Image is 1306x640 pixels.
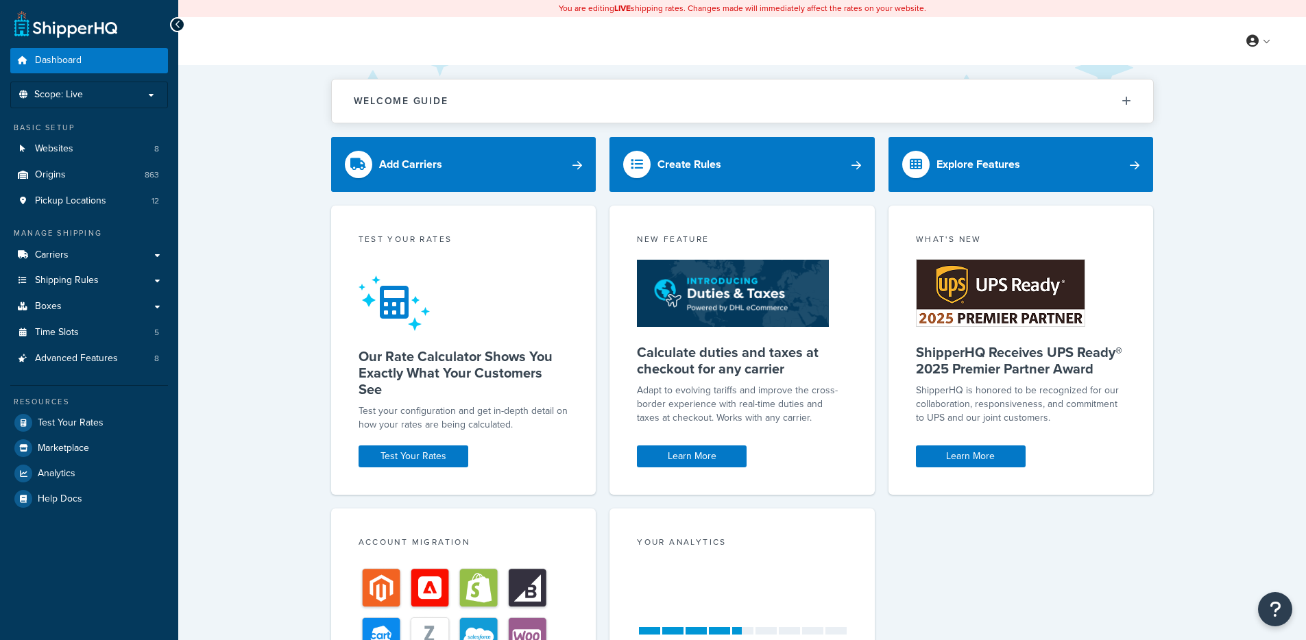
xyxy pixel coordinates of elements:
div: Test your configuration and get in-depth detail on how your rates are being calculated. [359,404,569,432]
div: New Feature [637,233,847,249]
a: Websites8 [10,136,168,162]
p: Adapt to evolving tariffs and improve the cross-border experience with real-time duties and taxes... [637,384,847,425]
a: Explore Features [888,137,1154,192]
span: Boxes [35,301,62,312]
span: 12 [152,195,159,207]
button: Open Resource Center [1258,592,1292,626]
div: Account Migration [359,536,569,552]
span: 8 [154,353,159,365]
button: Welcome Guide [332,79,1153,123]
a: Time Slots5 [10,320,168,345]
div: Resources [10,396,168,408]
span: Test Your Rates [38,417,104,429]
div: Basic Setup [10,122,168,134]
h2: Welcome Guide [354,96,448,106]
div: Test your rates [359,233,569,249]
span: Carriers [35,249,69,261]
div: Create Rules [657,155,721,174]
span: 8 [154,143,159,155]
h5: Calculate duties and taxes at checkout for any carrier [637,344,847,377]
span: Analytics [38,468,75,480]
a: Test Your Rates [10,410,168,435]
span: Scope: Live [34,89,83,101]
span: Websites [35,143,73,155]
li: Origins [10,162,168,188]
a: Boxes [10,294,168,319]
a: Create Rules [609,137,875,192]
span: Dashboard [35,55,82,66]
div: Your Analytics [637,536,847,552]
a: Analytics [10,461,168,486]
h5: ShipperHQ Receives UPS Ready® 2025 Premier Partner Award [916,344,1126,377]
p: ShipperHQ is honored to be recognized for our collaboration, responsiveness, and commitment to UP... [916,384,1126,425]
li: Advanced Features [10,346,168,371]
span: Time Slots [35,327,79,339]
span: 863 [145,169,159,181]
a: Learn More [916,445,1026,467]
li: Websites [10,136,168,162]
a: Shipping Rules [10,268,168,293]
li: Pickup Locations [10,188,168,214]
div: What's New [916,233,1126,249]
span: Advanced Features [35,353,118,365]
span: 5 [154,327,159,339]
span: Help Docs [38,493,82,505]
span: Marketplace [38,443,89,454]
a: Marketplace [10,436,168,460]
a: Advanced Features8 [10,346,168,371]
div: Add Carriers [379,155,442,174]
b: LIVE [614,2,631,14]
a: Test Your Rates [359,445,468,467]
a: Learn More [637,445,747,467]
span: Shipping Rules [35,275,99,286]
span: Origins [35,169,66,181]
div: Explore Features [936,155,1020,174]
a: Carriers [10,243,168,268]
li: Time Slots [10,320,168,345]
a: Help Docs [10,487,168,511]
a: Origins863 [10,162,168,188]
a: Dashboard [10,48,168,73]
span: Pickup Locations [35,195,106,207]
a: Pickup Locations12 [10,188,168,214]
a: Add Carriers [331,137,596,192]
div: Manage Shipping [10,227,168,239]
h5: Our Rate Calculator Shows You Exactly What Your Customers See [359,348,569,397]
